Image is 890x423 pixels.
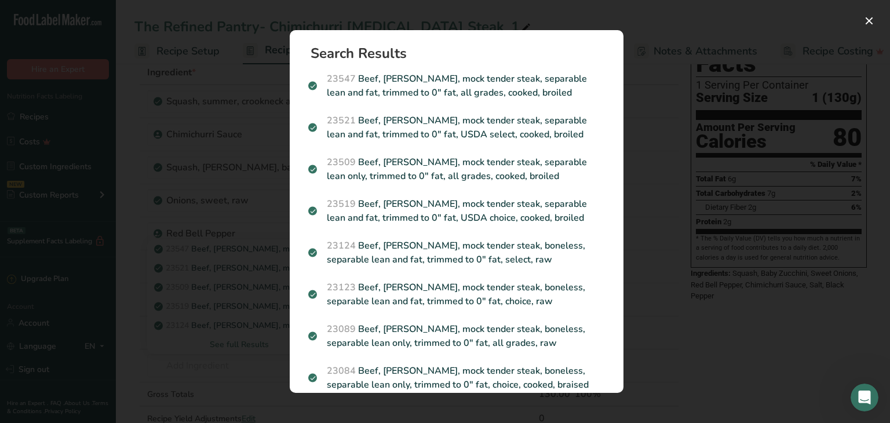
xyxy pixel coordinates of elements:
[327,114,356,127] span: 23521
[327,239,356,252] span: 23124
[327,364,356,377] span: 23084
[308,114,605,141] p: Beef, [PERSON_NAME], mock tender steak, separable lean and fat, trimmed to 0" fat, USDA select, c...
[327,281,356,294] span: 23123
[308,280,605,308] p: Beef, [PERSON_NAME], mock tender steak, boneless, separable lean and fat, trimmed to 0" fat, choi...
[308,239,605,267] p: Beef, [PERSON_NAME], mock tender steak, boneless, separable lean and fat, trimmed to 0" fat, sele...
[327,156,356,169] span: 23509
[327,72,356,85] span: 23547
[308,364,605,392] p: Beef, [PERSON_NAME], mock tender steak, boneless, separable lean only, trimmed to 0" fat, choice,...
[311,46,612,60] h1: Search Results
[308,155,605,183] p: Beef, [PERSON_NAME], mock tender steak, separable lean only, trimmed to 0" fat, all grades, cooke...
[308,197,605,225] p: Beef, [PERSON_NAME], mock tender steak, separable lean and fat, trimmed to 0" fat, USDA choice, c...
[308,72,605,100] p: Beef, [PERSON_NAME], mock tender steak, separable lean and fat, trimmed to 0" fat, all grades, co...
[851,384,878,411] iframe: Intercom live chat
[308,322,605,350] p: Beef, [PERSON_NAME], mock tender steak, boneless, separable lean only, trimmed to 0" fat, all gra...
[327,198,356,210] span: 23519
[327,323,356,336] span: 23089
